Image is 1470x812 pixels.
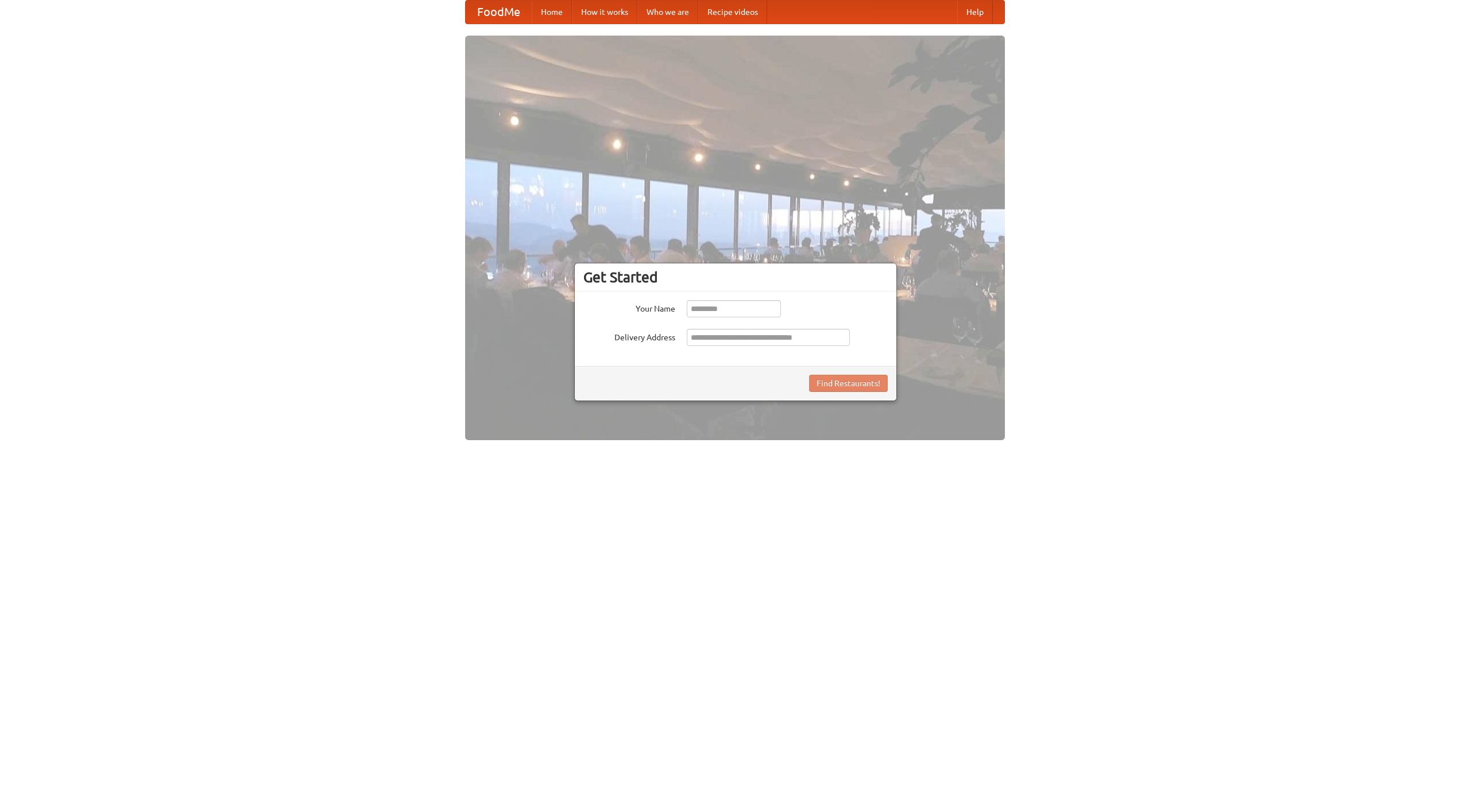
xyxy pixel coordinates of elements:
a: Help [957,1,993,24]
a: Who we are [637,1,698,24]
a: Recipe videos [698,1,767,24]
button: Find Restaurants! [809,375,888,392]
a: Home [532,1,572,24]
h3: Get Started [583,269,888,286]
a: How it works [572,1,637,24]
label: Your Name [583,300,675,314]
label: Delivery Address [583,329,675,343]
a: FoodMe [466,1,532,24]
